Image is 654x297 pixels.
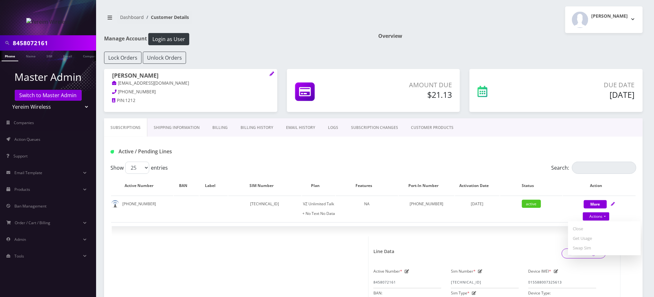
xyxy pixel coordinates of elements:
[206,118,234,137] a: Billing
[43,51,55,61] a: SIM
[528,267,552,276] label: Device IMEI
[280,118,322,137] a: EMAIL HISTORY
[13,37,94,49] input: Search in Company
[14,237,26,242] span: Admin
[110,148,279,155] h1: Active / Pending Lines
[125,162,149,174] select: Showentries
[302,176,335,195] th: Plan: activate to sort column ascending
[373,267,402,276] label: Active Number
[533,80,635,90] p: Due Date
[322,118,345,137] a: LOGS
[147,118,206,137] a: Shipping Information
[104,33,369,45] h1: Manage Account
[228,196,301,222] td: [TECHNICAL_ID]
[14,187,30,192] span: Products
[373,249,394,254] h1: Line Data
[533,90,635,99] h5: [DATE]
[147,35,189,42] a: Login as User
[583,212,609,221] a: Actions
[111,176,173,195] th: Active Number: activate to sort column ascending
[364,80,452,90] p: Amount Due
[80,51,101,61] a: Company
[148,33,189,45] button: Login as User
[13,153,28,159] span: Support
[104,11,369,29] nav: breadcrumb
[144,14,189,21] li: Customer Details
[528,276,596,288] input: IMEI
[568,243,641,253] a: Swap Sim
[345,118,405,137] a: SUBSCRIPTION CHANGES
[60,51,75,61] a: Email
[500,176,562,195] th: Status: activate to sort column ascending
[373,276,441,288] input: Active Number
[565,6,643,33] button: [PERSON_NAME]
[110,150,114,154] img: Active / Pending Lines
[568,233,641,243] a: Get Usage
[112,80,189,87] a: [EMAIL_ADDRESS][DOMAIN_NAME]
[378,33,643,39] h1: Overview
[111,200,119,208] img: default.png
[118,89,156,95] span: [PHONE_NUMBER]
[302,196,335,222] td: VZ Unlimited Talk + No Text No Data
[15,220,51,225] span: Order / Cart / Billing
[14,170,42,175] span: Email Template
[451,267,476,276] label: Sim Number
[364,90,452,99] h5: $21.13
[112,72,269,80] h1: [PERSON_NAME]
[399,176,454,195] th: Port-In Number: activate to sort column ascending
[14,203,46,209] span: Ban Management
[125,98,135,103] span: 1212
[200,176,228,195] th: Label: activate to sort column ascending
[592,13,628,19] h2: [PERSON_NAME]
[451,276,519,288] input: Sim Number
[562,249,606,259] a: Save Changes
[14,137,40,142] span: Action Queues
[234,118,280,137] a: Billing History
[455,176,500,195] th: Activation Date: activate to sort column ascending
[228,176,301,195] th: SIM Number: activate to sort column ascending
[471,201,484,207] span: [DATE]
[143,52,186,64] button: Unlock Orders
[399,196,454,222] td: [PHONE_NUMBER]
[572,162,636,174] input: Search:
[174,176,199,195] th: BAN: activate to sort column ascending
[120,14,144,20] a: Dashboard
[336,176,398,195] th: Features: activate to sort column ascending
[111,196,173,222] td: [PHONE_NUMBER]
[584,200,607,208] button: More
[522,200,541,208] span: active
[15,90,82,101] a: Switch to Master Admin
[405,118,460,137] a: CUSTOMER PRODUCTS
[14,120,34,125] span: Companies
[568,221,641,255] div: Actions
[26,18,70,26] img: Yereim Wireless
[552,162,636,174] label: Search:
[112,98,125,104] a: PIN:
[14,253,24,259] span: Tools
[568,224,641,233] a: Close
[2,51,18,61] a: Phone
[563,176,636,195] th: Action: activate to sort column ascending
[104,52,142,64] button: Lock Orders
[23,51,39,61] a: Name
[336,196,398,222] td: NA
[110,162,168,174] label: Show entries
[104,118,147,137] a: Subscriptions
